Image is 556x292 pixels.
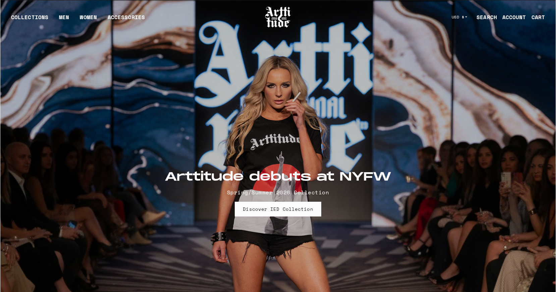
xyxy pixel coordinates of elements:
[448,10,471,25] button: USD $
[526,10,545,24] a: Open cart
[108,13,145,27] div: ACCESSORIES
[80,13,97,27] a: WOMEN
[6,13,150,27] ul: Main navigation
[532,13,545,21] div: CART
[165,170,391,185] h2: Arttitude debuts at NYFW
[165,188,391,196] p: Spring/Summer 2026 Collection
[452,14,464,20] span: USD $
[59,13,69,27] a: MEN
[235,202,321,216] a: Discover IED Collection
[497,10,526,24] a: ACCOUNT
[11,13,48,27] div: COLLECTIONS
[471,10,497,24] a: SEARCH
[265,6,291,29] img: Arttitude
